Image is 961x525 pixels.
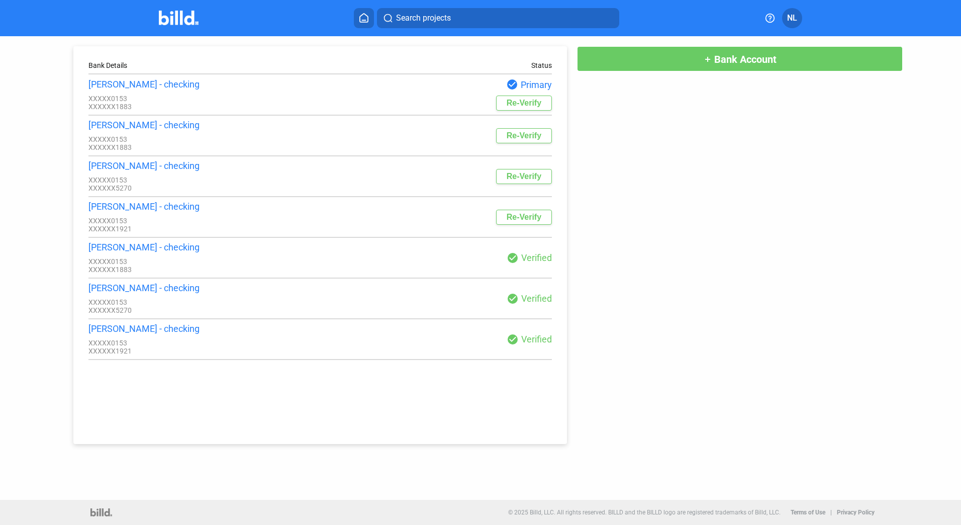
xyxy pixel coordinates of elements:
[782,8,802,28] button: NL
[88,225,320,233] div: XXXXXX1921
[496,169,552,184] button: Re-Verify
[88,298,320,306] div: XXXXX0153
[506,78,518,91] mat-icon: check_circle
[88,339,320,347] div: XXXXX0153
[837,509,875,516] b: Privacy Policy
[88,184,320,192] div: XXXXXX5270
[507,333,519,345] mat-icon: check_circle
[320,333,552,345] div: Verified
[714,53,777,65] span: Bank Account
[88,347,320,355] div: XXXXXX1921
[496,210,552,225] button: Re-Verify
[88,79,320,90] div: [PERSON_NAME] - checking
[88,61,320,69] div: Bank Details
[90,508,112,516] img: logo
[531,61,552,69] div: Status
[88,257,320,266] div: XXXXX0153
[88,143,320,151] div: XXXXXX1883
[88,103,320,111] div: XXXXXX1883
[88,306,320,314] div: XXXXXX5270
[88,176,320,184] div: XXXXX0153
[88,266,320,274] div: XXXXXX1883
[791,509,825,516] b: Terms of Use
[320,252,552,264] div: Verified
[496,128,552,143] button: Re-Verify
[507,252,519,264] mat-icon: check_circle
[88,283,320,293] div: [PERSON_NAME] - checking
[320,78,552,91] div: Primary
[396,12,451,24] span: Search projects
[787,12,797,24] span: NL
[508,509,781,516] p: © 2025 Billd, LLC. All rights reserved. BILLD and the BILLD logo are registered trademarks of Bil...
[88,135,320,143] div: XXXXX0153
[830,509,832,516] p: |
[159,11,199,25] img: Billd Company Logo
[377,8,619,28] button: Search projects
[88,217,320,225] div: XXXXX0153
[88,201,320,212] div: [PERSON_NAME] - checking
[577,46,903,71] button: Bank Account
[88,160,320,171] div: [PERSON_NAME] - checking
[88,323,320,334] div: [PERSON_NAME] - checking
[320,293,552,305] div: Verified
[507,293,519,305] mat-icon: check_circle
[88,242,320,252] div: [PERSON_NAME] - checking
[704,55,712,63] mat-icon: add
[88,120,320,130] div: [PERSON_NAME] - checking
[496,96,552,111] button: Re-Verify
[88,95,320,103] div: XXXXX0153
